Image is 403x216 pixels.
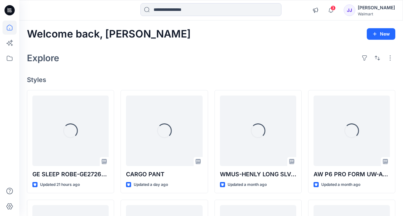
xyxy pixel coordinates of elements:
p: GE SLEEP ROBE-GE27260870 v2 [32,170,109,179]
h4: Styles [27,76,395,84]
div: JJ [344,4,355,16]
p: WMUS-HENLY LONG SLV-N2-3D [220,170,296,179]
p: Updated a month ago [321,181,360,188]
p: AW P6 PRO FORM UW-AW27261889 [314,170,390,179]
p: Updated 21 hours ago [40,181,80,188]
p: CARGO PANT [126,170,202,179]
div: [PERSON_NAME] [358,4,395,12]
h2: Welcome back, [PERSON_NAME] [27,28,191,40]
button: New [367,28,395,40]
span: 3 [331,5,336,11]
div: Walmart [358,12,395,16]
h2: Explore [27,53,59,63]
p: Updated a day ago [134,181,168,188]
p: Updated a month ago [228,181,267,188]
